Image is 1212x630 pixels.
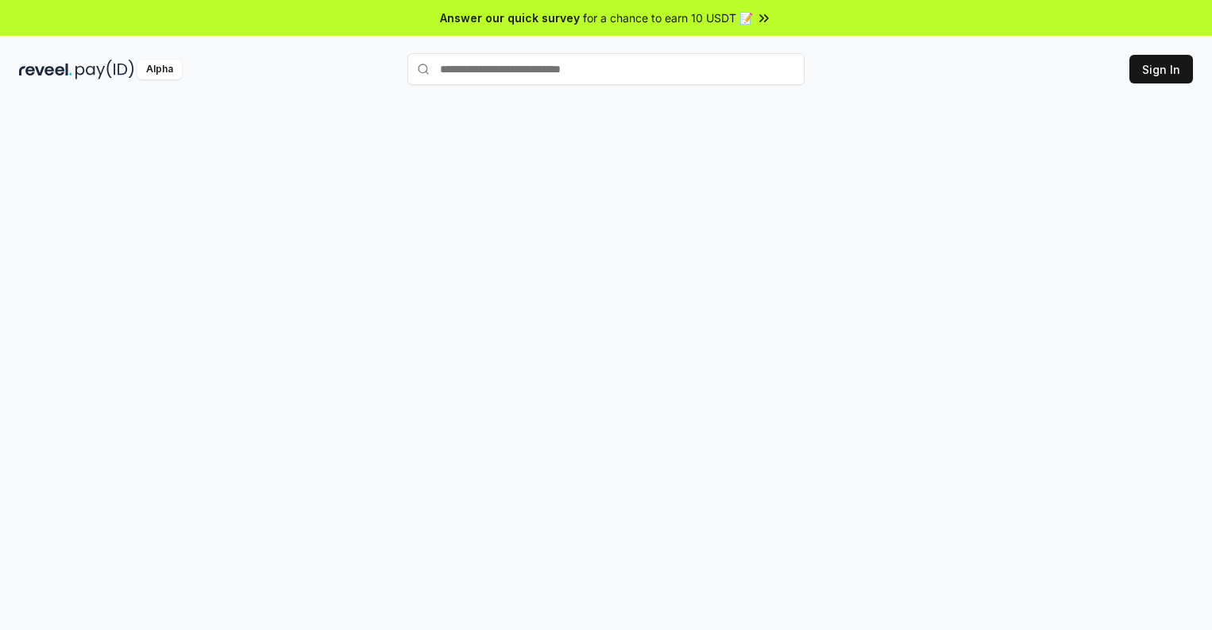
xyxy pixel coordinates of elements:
[19,60,72,79] img: reveel_dark
[137,60,182,79] div: Alpha
[583,10,753,26] span: for a chance to earn 10 USDT 📝
[1129,55,1193,83] button: Sign In
[440,10,580,26] span: Answer our quick survey
[75,60,134,79] img: pay_id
